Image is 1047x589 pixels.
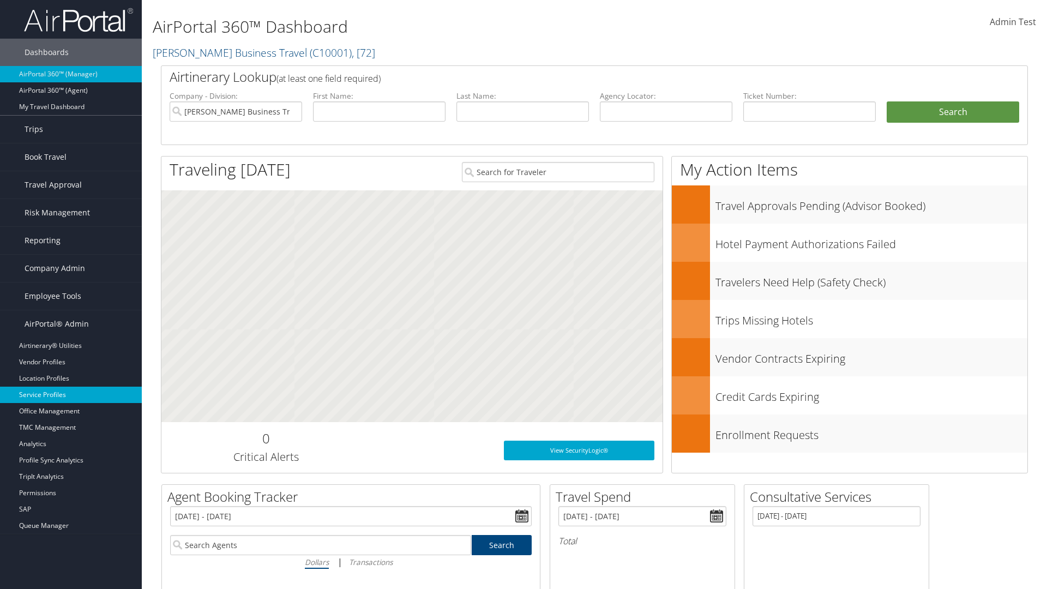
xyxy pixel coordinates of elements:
span: Risk Management [25,199,90,226]
label: Last Name: [456,91,589,101]
h2: 0 [170,429,362,448]
h3: Credit Cards Expiring [715,384,1027,405]
span: Trips [25,116,43,143]
h2: Travel Spend [556,488,735,506]
span: Employee Tools [25,283,81,310]
h3: Vendor Contracts Expiring [715,346,1027,366]
span: ( C10001 ) [310,45,352,60]
a: Search [472,535,532,555]
span: Reporting [25,227,61,254]
span: Travel Approval [25,171,82,199]
button: Search [887,101,1019,123]
span: (at least one field required) [276,73,381,85]
a: Trips Missing Hotels [672,300,1027,338]
a: Enrollment Requests [672,414,1027,453]
span: Dashboards [25,39,69,66]
h2: Consultative Services [750,488,929,506]
label: Ticket Number: [743,91,876,101]
h3: Hotel Payment Authorizations Failed [715,231,1027,252]
a: Hotel Payment Authorizations Failed [672,224,1027,262]
a: View SecurityLogic® [504,441,654,460]
a: Travelers Need Help (Safety Check) [672,262,1027,300]
a: Credit Cards Expiring [672,376,1027,414]
span: Company Admin [25,255,85,282]
h1: AirPortal 360™ Dashboard [153,15,742,38]
h2: Agent Booking Tracker [167,488,540,506]
span: AirPortal® Admin [25,310,89,338]
i: Transactions [349,557,393,567]
div: | [170,555,532,569]
img: airportal-logo.png [24,7,133,33]
span: Book Travel [25,143,67,171]
h3: Travelers Need Help (Safety Check) [715,269,1027,290]
h1: Traveling [DATE] [170,158,291,181]
span: Admin Test [990,16,1036,28]
span: , [ 72 ] [352,45,375,60]
h2: Airtinerary Lookup [170,68,947,86]
a: [PERSON_NAME] Business Travel [153,45,375,60]
h3: Trips Missing Hotels [715,308,1027,328]
input: Search Agents [170,535,471,555]
input: Search for Traveler [462,162,654,182]
a: Admin Test [990,5,1036,39]
a: Travel Approvals Pending (Advisor Booked) [672,185,1027,224]
label: Company - Division: [170,91,302,101]
h3: Travel Approvals Pending (Advisor Booked) [715,193,1027,214]
h1: My Action Items [672,158,1027,181]
h6: Total [558,535,726,547]
a: Vendor Contracts Expiring [672,338,1027,376]
label: First Name: [313,91,446,101]
label: Agency Locator: [600,91,732,101]
i: Dollars [305,557,329,567]
h3: Critical Alerts [170,449,362,465]
h3: Enrollment Requests [715,422,1027,443]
